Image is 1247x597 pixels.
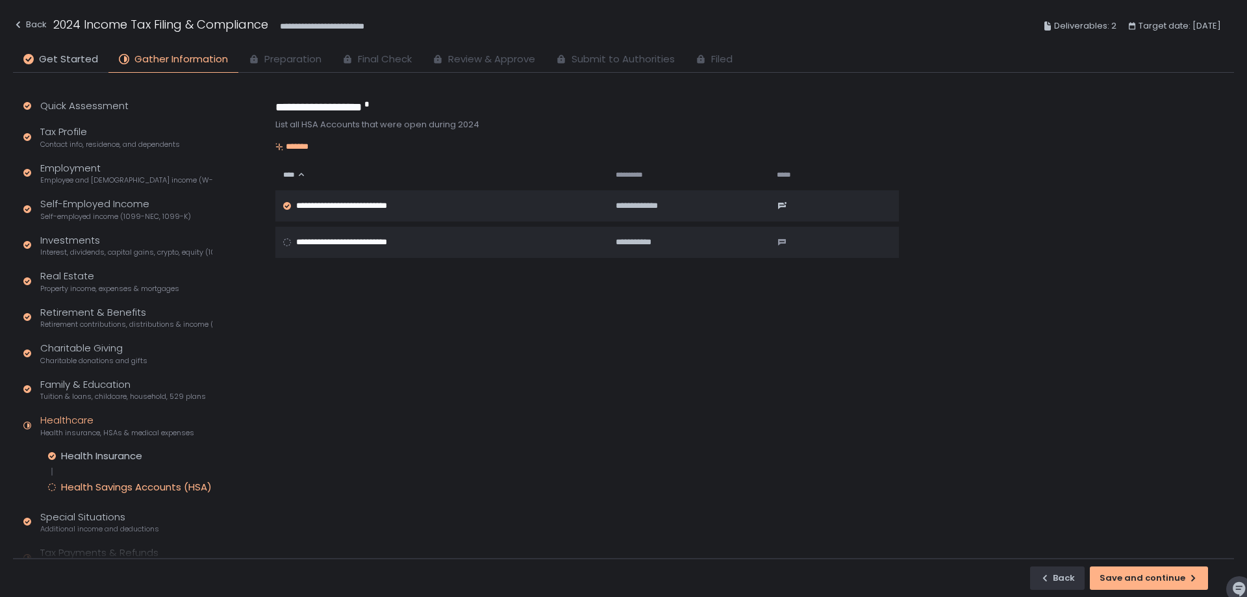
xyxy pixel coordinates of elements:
[40,284,179,294] span: Property income, expenses & mortgages
[40,140,180,149] span: Contact info, residence, and dependents
[134,52,228,67] span: Gather Information
[40,320,212,329] span: Retirement contributions, distributions & income (1099-R, 5498)
[53,16,268,33] h1: 2024 Income Tax Filing & Compliance
[40,161,212,186] div: Employment
[40,99,129,114] div: Quick Assessment
[40,510,159,535] div: Special Situations
[13,16,47,37] button: Back
[40,197,191,222] div: Self-Employed Income
[1030,566,1085,590] button: Back
[40,305,212,330] div: Retirement & Benefits
[1040,572,1075,584] div: Back
[40,248,212,257] span: Interest, dividends, capital gains, crypto, equity (1099s, K-1s)
[40,377,206,402] div: Family & Education
[40,524,159,534] span: Additional income and deductions
[264,52,321,67] span: Preparation
[61,481,212,494] div: Health Savings Accounts (HSA)
[40,175,212,185] span: Employee and [DEMOGRAPHIC_DATA] income (W-2s)
[358,52,412,67] span: Final Check
[275,119,899,131] div: List all HSA Accounts that were open during 2024
[40,413,194,438] div: Healthcare
[40,356,147,366] span: Charitable donations and gifts
[13,17,47,32] div: Back
[572,52,675,67] span: Submit to Authorities
[1139,18,1221,34] span: Target date: [DATE]
[39,52,98,67] span: Get Started
[40,428,194,438] span: Health insurance, HSAs & medical expenses
[1100,572,1198,584] div: Save and continue
[40,125,180,149] div: Tax Profile
[40,269,179,294] div: Real Estate
[1054,18,1116,34] span: Deliverables: 2
[448,52,535,67] span: Review & Approve
[1090,566,1208,590] button: Save and continue
[61,450,142,463] div: Health Insurance
[711,52,733,67] span: Filed
[40,392,206,401] span: Tuition & loans, childcare, household, 529 plans
[40,233,212,258] div: Investments
[40,341,147,366] div: Charitable Giving
[40,212,191,222] span: Self-employed income (1099-NEC, 1099-K)
[40,546,175,570] div: Tax Payments & Refunds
